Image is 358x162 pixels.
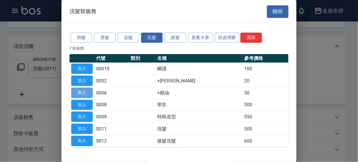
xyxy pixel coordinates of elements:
button: 貴賓卡劵 [188,33,213,43]
td: S011 [94,123,129,135]
button: 加入 [71,76,93,86]
button: 加入 [71,100,93,110]
td: 瞬護 [155,63,242,75]
td: 20 [242,75,288,87]
td: 單吹 [155,99,242,111]
td: 550 [242,111,288,123]
button: 洗髮 [141,33,163,43]
button: 清除 [240,33,262,43]
button: 關閉 [267,5,288,18]
td: 100 [242,63,288,75]
th: 參考價格 [242,54,288,63]
span: 洗髮類服務 [70,8,96,15]
p: 7 筆服務 [70,45,288,51]
th: 名稱 [155,54,242,63]
button: 加入 [71,124,93,134]
td: 300 [242,123,288,135]
td: +精油 [155,87,242,99]
button: 剪髮 [71,33,92,43]
button: 頭皮理療 [215,33,240,43]
button: 加入 [71,112,93,122]
td: S009 [94,111,129,123]
td: 300 [242,99,288,111]
td: S008 [94,99,129,111]
th: 類別 [129,54,156,63]
td: 接髮洗髮 [155,135,242,147]
td: 特殊造型 [155,111,242,123]
td: +[PERSON_NAME] [155,75,242,87]
button: 加入 [71,88,93,98]
button: 加入 [71,136,93,146]
td: S006 [94,87,129,99]
button: 加入 [71,64,93,74]
td: 30 [242,87,288,99]
button: 燙髮 [94,33,116,43]
button: 染髮 [118,33,139,43]
td: S002 [94,75,129,87]
button: 護髮 [165,33,186,43]
td: 600 [242,135,288,147]
td: 洗髮 [155,123,242,135]
th: 代號 [94,54,129,63]
td: S0010 [94,63,129,75]
td: S012 [94,135,129,147]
